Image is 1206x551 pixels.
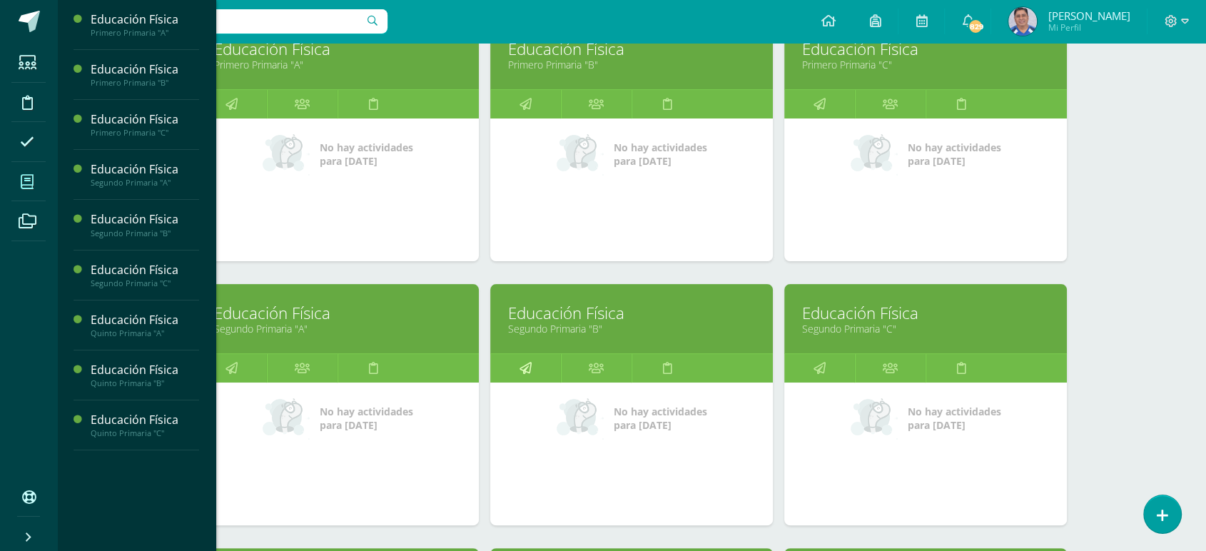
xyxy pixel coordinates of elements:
a: Educación FísicaPrimero Primaria "A" [91,11,199,38]
span: [PERSON_NAME] [1048,9,1130,23]
a: Educación FísicaSegundo Primaria "B" [91,211,199,238]
a: Segundo Primaria "C" [802,322,1049,335]
a: Educación FísicaSegundo Primaria "C" [91,262,199,288]
span: 829 [968,19,983,34]
a: Educación FísicaQuinto Primaria "C" [91,412,199,438]
div: Educación Física [91,412,199,428]
div: Educación Física [91,211,199,228]
a: Educación Física [214,38,461,60]
a: Primero Primaria "A" [214,58,461,71]
div: Educación Física [91,312,199,328]
div: Educación Física [91,362,199,378]
a: Primero Primaria "C" [802,58,1049,71]
a: Segundo Primaria "A" [214,322,461,335]
img: no_activities_small.png [851,133,898,176]
div: Segundo Primaria "C" [91,278,199,288]
div: Segundo Primaria "A" [91,178,199,188]
a: Educación FísicaQuinto Primaria "A" [91,312,199,338]
a: Educación FísicaQuinto Primaria "B" [91,362,199,388]
a: Educación Física [214,302,461,324]
a: Educación FísicaSegundo Primaria "A" [91,161,199,188]
a: Educación FísicaPrimero Primaria "B" [91,61,199,88]
a: Segundo Primaria "B" [508,322,755,335]
img: no_activities_small.png [263,397,310,440]
img: no_activities_small.png [851,397,898,440]
span: Mi Perfil [1048,21,1130,34]
img: no_activities_small.png [263,133,310,176]
div: Educación Física [91,161,199,178]
span: No hay actividades para [DATE] [908,405,1001,432]
div: Educación Física [91,11,199,28]
img: a70d0038ccf6c87a58865f66233eda2a.png [1008,7,1037,36]
div: Primero Primaria "B" [91,78,199,88]
span: No hay actividades para [DATE] [614,405,707,432]
div: Quinto Primaria "A" [91,328,199,338]
div: Quinto Primaria "C" [91,428,199,438]
span: No hay actividades para [DATE] [320,141,413,168]
a: Educación Física [508,302,755,324]
a: Primero Primaria "B" [508,58,755,71]
div: Educación Física [91,262,199,278]
a: Educación Física [508,38,755,60]
img: no_activities_small.png [557,397,604,440]
span: No hay actividades para [DATE] [908,141,1001,168]
div: Educación Física [91,61,199,78]
div: Educación Física [91,111,199,128]
div: Primero Primaria "A" [91,28,199,38]
img: no_activities_small.png [557,133,604,176]
a: Educación Física [802,38,1049,60]
span: No hay actividades para [DATE] [614,141,707,168]
div: Segundo Primaria "B" [91,228,199,238]
a: Educación Física [802,302,1049,324]
div: Primero Primaria "C" [91,128,199,138]
input: Busca un usuario... [66,9,387,34]
a: Educación FísicaPrimero Primaria "C" [91,111,199,138]
div: Quinto Primaria "B" [91,378,199,388]
span: No hay actividades para [DATE] [320,405,413,432]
